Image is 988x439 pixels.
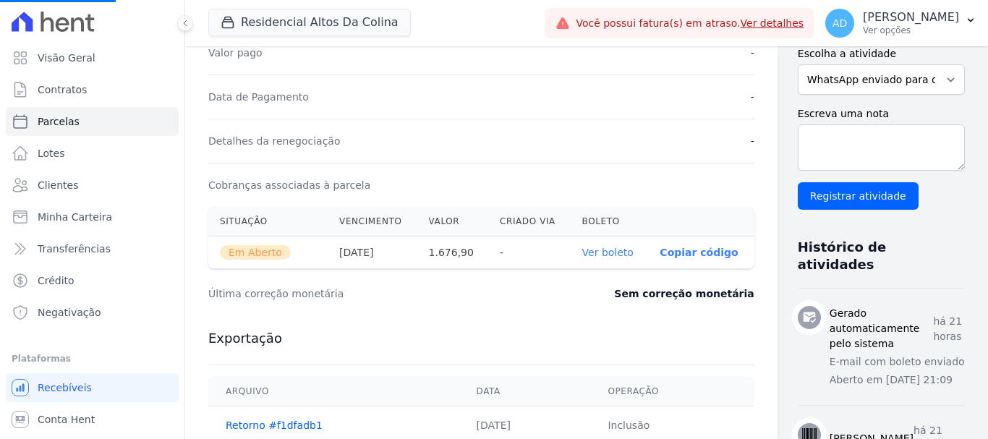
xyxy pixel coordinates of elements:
[571,207,649,236] th: Boleto
[6,171,179,200] a: Clientes
[6,373,179,402] a: Recebíveis
[488,207,571,236] th: Criado via
[830,372,965,388] p: Aberto em [DATE] 21:09
[38,146,65,161] span: Lotes
[798,106,965,122] label: Escreva uma nota
[328,236,417,269] th: [DATE]
[220,245,291,260] span: Em Aberto
[798,182,919,210] input: Registrar atividade
[6,139,179,168] a: Lotes
[6,43,179,72] a: Visão Geral
[417,236,488,269] th: 1.676,90
[208,286,531,301] dt: Última correção monetária
[488,236,571,269] th: -
[798,239,953,273] h3: Histórico de atividades
[582,247,634,258] a: Ver boleto
[459,377,591,406] th: Data
[798,46,965,61] label: Escolha a atividade
[38,210,112,224] span: Minha Carteira
[38,242,111,256] span: Transferências
[830,354,965,370] p: E-mail com boleto enviado
[751,134,754,148] dd: -
[832,18,847,28] span: AD
[208,46,263,60] dt: Valor pago
[814,3,988,43] button: AD [PERSON_NAME] Ver opções
[12,350,173,367] div: Plataformas
[38,412,95,427] span: Conta Hent
[6,405,179,434] a: Conta Hent
[38,380,92,395] span: Recebíveis
[208,207,328,236] th: Situação
[660,247,738,258] button: Copiar código
[417,207,488,236] th: Valor
[576,16,804,31] span: Você possui fatura(s) em atraso.
[38,51,95,65] span: Visão Geral
[208,330,754,347] h3: Exportação
[863,25,959,36] p: Ver opções
[208,377,459,406] th: Arquivo
[6,203,179,231] a: Minha Carteira
[38,305,101,320] span: Negativação
[830,306,934,351] h3: Gerado automaticamente pelo sistema
[6,298,179,327] a: Negativação
[590,377,754,406] th: Operação
[614,286,754,301] dd: Sem correção monetária
[208,9,411,36] button: Residencial Altos Da Colina
[6,266,179,295] a: Crédito
[208,178,370,192] dt: Cobranças associadas à parcela
[208,90,309,104] dt: Data de Pagamento
[6,107,179,136] a: Parcelas
[863,10,959,25] p: [PERSON_NAME]
[38,114,80,129] span: Parcelas
[208,134,341,148] dt: Detalhes da renegociação
[328,207,417,236] th: Vencimento
[6,75,179,104] a: Contratos
[741,17,804,29] a: Ver detalhes
[226,419,323,431] a: Retorno #f1dfadb1
[38,82,87,97] span: Contratos
[38,178,78,192] span: Clientes
[751,90,754,104] dd: -
[751,46,754,60] dd: -
[38,273,74,288] span: Crédito
[6,234,179,263] a: Transferências
[933,314,965,344] p: há 21 horas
